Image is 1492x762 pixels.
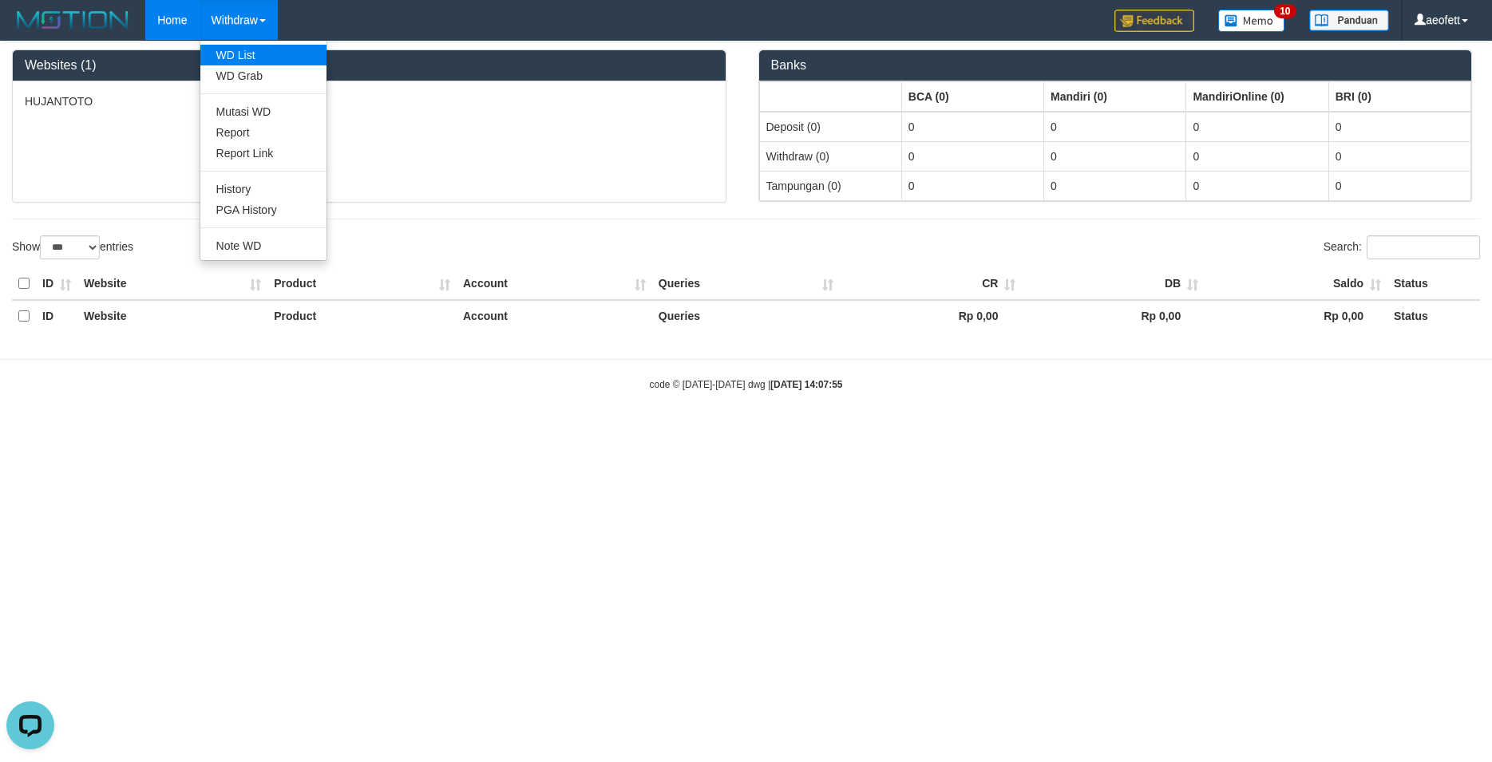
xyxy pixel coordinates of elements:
th: Product [267,300,457,332]
a: History [200,179,326,199]
button: Open LiveChat chat widget [6,6,54,54]
th: ID [36,300,77,332]
a: WD List [200,45,326,65]
td: 0 [1328,112,1470,142]
img: Feedback.jpg [1114,10,1194,32]
th: Rp 0,00 [840,300,1023,332]
h3: Banks [771,58,1460,73]
p: HUJANTOTO [25,93,714,109]
th: Saldo [1205,268,1387,300]
img: Button%20Memo.svg [1218,10,1285,32]
input: Search: [1367,235,1480,259]
td: Deposit (0) [759,112,901,142]
td: 0 [901,112,1043,142]
a: Report [200,122,326,143]
label: Show entries [12,235,133,259]
th: Product [267,268,457,300]
td: 0 [1044,171,1186,200]
th: Group: activate to sort column ascending [1328,81,1470,112]
th: DB [1022,268,1205,300]
td: 0 [901,171,1043,200]
a: WD Grab [200,65,326,86]
th: Account [457,300,652,332]
th: ID [36,268,77,300]
td: 0 [1328,141,1470,171]
img: panduan.png [1309,10,1389,31]
th: Account [457,268,652,300]
th: Website [77,268,267,300]
select: Showentries [40,235,100,259]
h3: Websites (1) [25,58,714,73]
label: Search: [1324,235,1480,259]
td: 0 [1328,171,1470,200]
th: Queries [652,268,840,300]
span: 10 [1274,4,1296,18]
td: 0 [1044,112,1186,142]
th: Rp 0,00 [1022,300,1205,332]
td: Withdraw (0) [759,141,901,171]
th: Website [77,300,267,332]
td: 0 [1186,141,1328,171]
th: Rp 0,00 [1205,300,1387,332]
td: 0 [1044,141,1186,171]
th: Group: activate to sort column ascending [1044,81,1186,112]
th: Group: activate to sort column ascending [759,81,901,112]
a: PGA History [200,199,326,220]
strong: [DATE] 14:07:55 [770,379,842,390]
a: Note WD [200,235,326,256]
td: 0 [901,141,1043,171]
th: Group: activate to sort column ascending [1186,81,1328,112]
th: Queries [652,300,840,332]
td: 0 [1186,171,1328,200]
a: Mutasi WD [200,101,326,122]
th: CR [840,268,1023,300]
th: Group: activate to sort column ascending [901,81,1043,112]
img: MOTION_logo.png [12,8,133,32]
td: 0 [1186,112,1328,142]
th: Status [1387,300,1480,332]
small: code © [DATE]-[DATE] dwg | [650,379,843,390]
th: Status [1387,268,1480,300]
td: Tampungan (0) [759,171,901,200]
a: Report Link [200,143,326,164]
